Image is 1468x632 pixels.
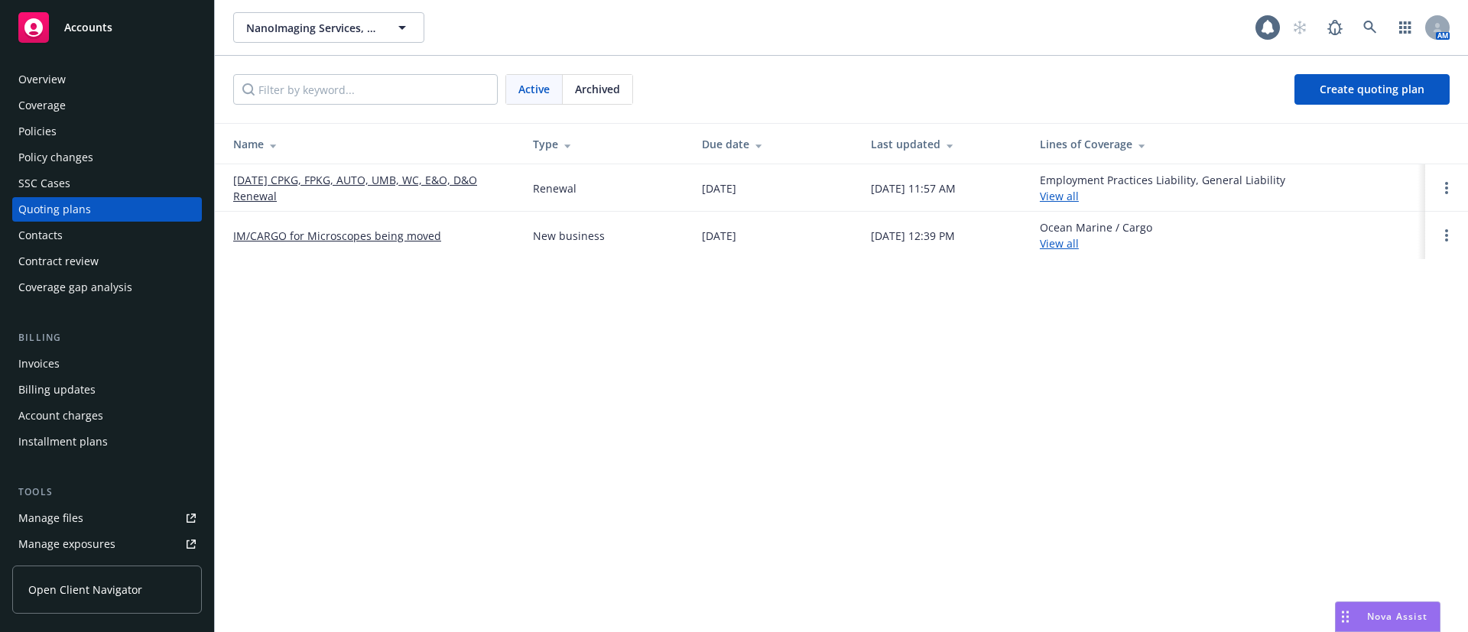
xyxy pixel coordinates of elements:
a: [DATE] CPKG, FPKG, AUTO, UMB, WC, E&O, D&O Renewal [233,172,508,204]
div: Coverage gap analysis [18,275,132,300]
a: View all [1040,189,1079,203]
button: NanoImaging Services, Inc [233,12,424,43]
button: Nova Assist [1335,601,1440,632]
a: Coverage [12,93,202,118]
a: Policy changes [12,145,202,170]
a: View all [1040,236,1079,251]
div: Billing [12,330,202,345]
span: Archived [575,81,620,97]
span: Open Client Navigator [28,582,142,598]
span: NanoImaging Services, Inc [246,20,378,36]
div: Billing updates [18,378,96,402]
div: Contract review [18,249,99,274]
a: Start snowing [1284,12,1315,43]
div: Tools [12,485,202,500]
div: Contacts [18,223,63,248]
div: Due date [702,136,846,152]
div: Coverage [18,93,66,118]
a: Report a Bug [1320,12,1350,43]
div: New business [533,228,605,244]
a: Account charges [12,404,202,428]
a: Open options [1437,179,1456,197]
a: SSC Cases [12,171,202,196]
div: Name [233,136,508,152]
div: Quoting plans [18,197,91,222]
div: Manage exposures [18,532,115,556]
div: SSC Cases [18,171,70,196]
a: Overview [12,67,202,92]
div: Lines of Coverage [1040,136,1413,152]
a: Quoting plans [12,197,202,222]
span: Active [518,81,550,97]
div: Last updated [871,136,1015,152]
span: Nova Assist [1367,610,1427,623]
div: Invoices [18,352,60,376]
div: Employment Practices Liability, General Liability [1040,172,1285,204]
a: IM/CARGO for Microscopes being moved [233,228,441,244]
div: Policies [18,119,57,144]
span: Create quoting plan [1320,82,1424,96]
div: Ocean Marine / Cargo [1040,219,1152,251]
a: Coverage gap analysis [12,275,202,300]
a: Switch app [1390,12,1421,43]
div: [DATE] 12:39 PM [871,228,955,244]
a: Manage exposures [12,532,202,556]
input: Filter by keyword... [233,74,498,105]
div: Overview [18,67,66,92]
a: Invoices [12,352,202,376]
div: [DATE] 11:57 AM [871,180,956,196]
a: Manage files [12,506,202,530]
div: Account charges [18,404,103,428]
div: Installment plans [18,429,108,454]
div: Drag to move [1336,602,1355,631]
a: Contract review [12,249,202,274]
div: [DATE] [702,180,736,196]
div: Policy changes [18,145,93,170]
a: Search [1355,12,1385,43]
span: Accounts [64,21,112,34]
a: Open options [1437,226,1456,245]
a: Contacts [12,223,202,248]
a: Installment plans [12,429,202,454]
a: Accounts [12,6,202,49]
a: Create quoting plan [1294,74,1450,105]
div: Type [533,136,677,152]
div: [DATE] [702,228,736,244]
div: Manage files [18,506,83,530]
a: Policies [12,119,202,144]
div: Renewal [533,180,576,196]
a: Billing updates [12,378,202,402]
